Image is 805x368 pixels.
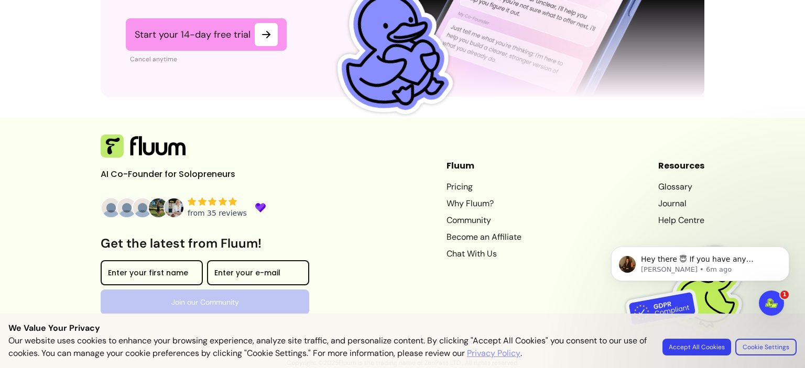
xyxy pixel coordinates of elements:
a: Glossary [658,181,704,193]
iframe: Intercom live chat [759,291,784,316]
h3: Get the latest from Fluum! [101,235,309,252]
p: Cancel anytime [130,55,287,63]
a: Help Centre [658,214,704,227]
input: Enter your e-mail [214,270,302,280]
header: Resources [658,160,704,172]
p: We Value Your Privacy [8,322,797,334]
a: Community [447,214,521,227]
a: Why Fluum? [447,197,521,210]
a: Journal [658,197,704,210]
a: Become an Affiliate [447,231,521,243]
img: Fluum Logo [101,135,186,158]
a: Privacy Policy [467,347,520,360]
a: Pricing [447,181,521,193]
input: Enter your first name [108,270,195,280]
span: 1 [780,291,789,299]
header: Fluum [447,160,521,172]
p: AI Co-Founder for Solopreneurs [101,168,258,181]
span: Start your 14-day free trial [135,28,251,41]
a: Start your 14-day free trial [126,18,287,51]
p: Our website uses cookies to enhance your browsing experience, analyze site traffic, and personali... [8,334,650,360]
button: Cookie Settings [735,339,797,355]
iframe: Intercom notifications message [595,225,805,340]
button: Accept All Cookies [662,339,731,355]
a: Chat With Us [447,248,521,260]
